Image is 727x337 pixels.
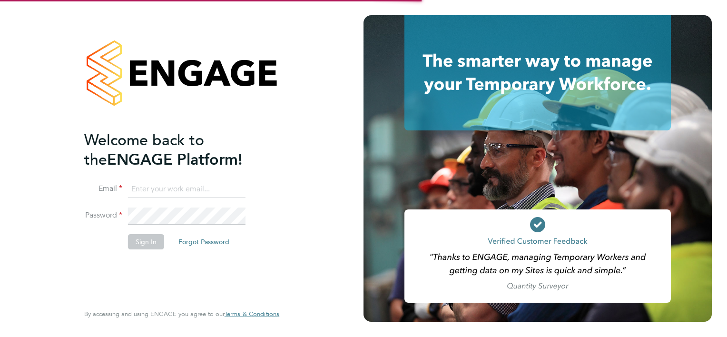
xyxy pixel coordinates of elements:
[171,234,237,249] button: Forgot Password
[84,310,279,318] span: By accessing and using ENGAGE you agree to our
[84,131,204,169] span: Welcome back to the
[225,310,279,318] a: Terms & Conditions
[84,184,122,194] label: Email
[128,181,246,198] input: Enter your work email...
[84,130,270,169] h2: ENGAGE Platform!
[84,210,122,220] label: Password
[128,234,164,249] button: Sign In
